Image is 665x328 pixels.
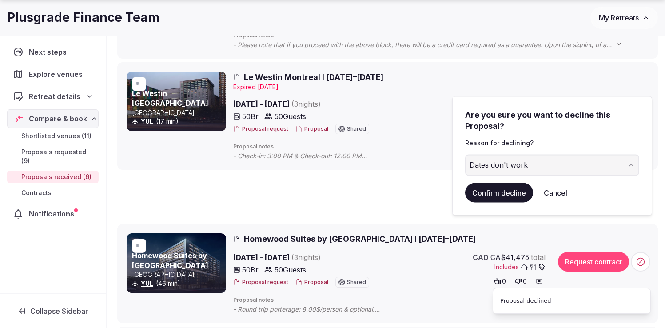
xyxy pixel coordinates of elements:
[295,279,328,286] button: Proposal
[132,279,224,288] div: (46 min)
[490,252,529,263] span: CA$41,475
[233,40,631,49] span: - Please note that if you proceed with the above block, there will be a credit card required as a...
[141,117,153,125] a: YUL
[7,204,99,223] a: Notifications
[347,280,366,285] span: Shared
[132,251,208,270] a: Homewood Suites by [GEOGRAPHIC_DATA]
[132,108,224,117] p: [GEOGRAPHIC_DATA]
[21,172,92,181] span: Proposals received (6)
[291,100,321,108] span: ( 3 night s )
[599,13,639,22] span: My Retreats
[7,9,159,26] h1: Plusgrade Finance Team
[473,252,489,263] span: CAD
[7,187,99,199] a: Contracts
[347,126,366,132] span: Shared
[500,296,551,306] span: Proposal declined
[233,99,390,109] span: [DATE] - [DATE]
[291,253,321,262] span: ( 3 night s )
[233,32,652,40] span: Proposal notes
[233,152,631,160] span: - Check-in: 3:00 PM & Check-out: 12:00 PM - Porterage: $6 per person, round trip (taxes included)...
[531,252,546,263] span: total
[7,65,99,84] a: Explore venues
[132,117,224,126] div: (17 min)
[295,125,328,133] button: Proposal
[242,264,259,275] span: 50 Br
[29,91,80,102] span: Retreat details
[558,252,629,272] button: Request contract
[30,307,88,316] span: Collapse Sidebar
[21,148,95,165] span: Proposals requested (9)
[242,111,259,122] span: 50 Br
[275,111,306,122] span: 50 Guests
[7,146,99,167] a: Proposals requested (9)
[275,264,306,275] span: 50 Guests
[21,188,52,197] span: Contracts
[132,270,224,279] p: [GEOGRAPHIC_DATA]
[233,296,652,304] span: Proposal notes
[244,72,383,83] span: Le Westin Montreal I [DATE]–[DATE]
[465,109,639,132] h3: Are you sure you want to decline this Proposal?
[29,113,87,124] span: Compare & book
[7,43,99,61] a: Next steps
[233,143,652,151] span: Proposal notes
[233,279,288,286] button: Proposal request
[590,7,658,29] button: My Retreats
[29,208,78,219] span: Notifications
[244,233,476,244] span: Homewood Suites by [GEOGRAPHIC_DATA] I [DATE]–[DATE]
[465,183,533,202] button: Confirm decline
[494,263,546,272] button: Includes
[141,280,153,287] a: YUL
[502,277,506,286] span: 0
[491,275,509,288] button: 0
[7,171,99,183] a: Proposals received (6)
[537,183,574,202] button: Cancel
[465,139,639,148] p: Reason for declining?
[7,301,99,321] button: Collapse Sidebar
[233,252,390,263] span: [DATE] - [DATE]
[7,130,99,142] a: Shortlisted venues (11)
[233,83,652,92] div: Expire d [DATE]
[29,69,86,80] span: Explore venues
[512,275,530,288] button: 0
[233,125,288,133] button: Proposal request
[470,160,528,170] div: Dates don't work
[233,305,631,314] span: - Round trip porterage: 8.00$/person & optional. - Cancellation policy and/or first deposit equiv...
[21,132,92,140] span: Shortlisted venues (11)
[29,47,70,57] span: Next steps
[132,89,208,108] a: Le Westin [GEOGRAPHIC_DATA]
[523,277,527,286] span: 0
